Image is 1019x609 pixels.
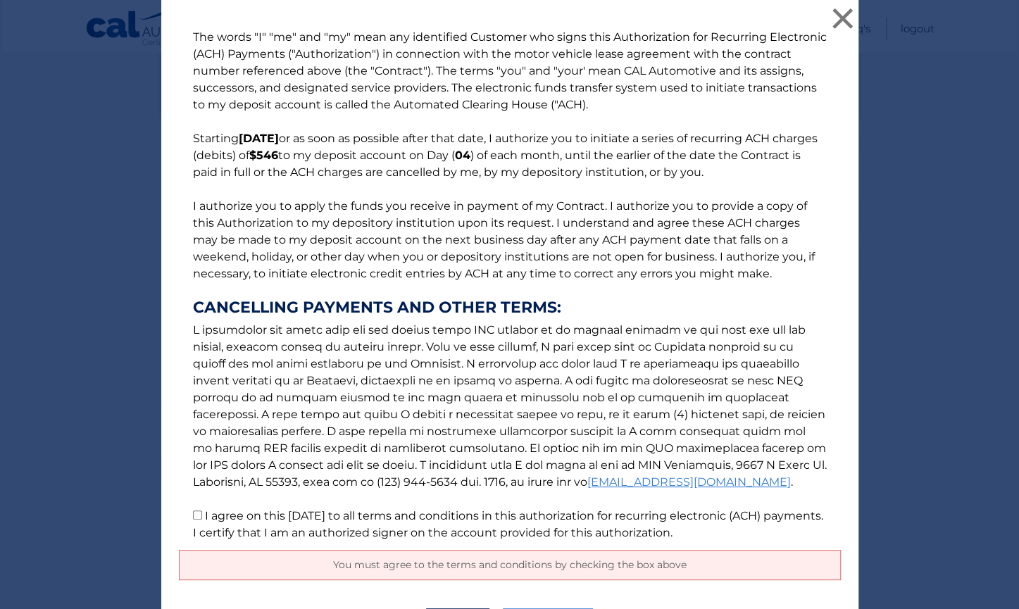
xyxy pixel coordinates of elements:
strong: CANCELLING PAYMENTS AND OTHER TERMS: [193,299,827,316]
a: [EMAIL_ADDRESS][DOMAIN_NAME] [587,475,791,489]
label: I agree on this [DATE] to all terms and conditions in this authorization for recurring electronic... [193,509,823,539]
b: 04 [455,149,470,162]
b: [DATE] [239,132,279,145]
span: You must agree to the terms and conditions by checking the box above [333,558,687,571]
b: $546 [249,149,278,162]
p: The words "I" "me" and "my" mean any identified Customer who signs this Authorization for Recurri... [179,29,841,541]
button: × [829,4,857,32]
